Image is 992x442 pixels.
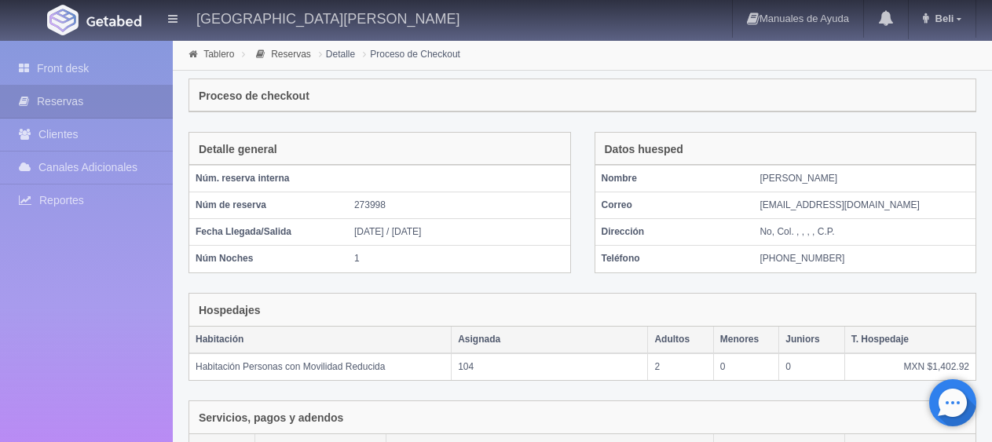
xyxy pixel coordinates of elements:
[779,353,844,380] td: 0
[199,305,261,316] h4: Hospedajes
[189,246,348,272] th: Núm Noches
[595,246,754,272] th: Teléfono
[605,144,683,155] h4: Datos huesped
[199,144,277,155] h4: Detalle general
[648,327,713,353] th: Adultos
[315,46,359,61] li: Detalle
[348,192,570,219] td: 273998
[844,327,976,353] th: T. Hospedaje
[595,219,754,246] th: Dirección
[47,5,79,35] img: Getabed
[595,192,754,219] th: Correo
[753,246,976,272] td: [PHONE_NUMBER]
[189,327,452,353] th: Habitación
[753,192,976,219] td: [EMAIL_ADDRESS][DOMAIN_NAME]
[753,166,976,192] td: [PERSON_NAME]
[86,15,141,27] img: Getabed
[713,353,778,380] td: 0
[199,412,343,424] h4: Servicios, pagos y adendos
[199,90,309,102] h4: Proceso de checkout
[595,166,754,192] th: Nombre
[753,219,976,246] td: No, Col. , , , , C.P.
[348,219,570,246] td: [DATE] / [DATE]
[189,192,348,219] th: Núm de reserva
[359,46,464,61] li: Proceso de Checkout
[713,327,778,353] th: Menores
[203,49,234,60] a: Tablero
[189,353,452,380] td: Habitación Personas con Movilidad Reducida
[189,219,348,246] th: Fecha Llegada/Salida
[844,353,976,380] td: MXN $1,402.92
[348,246,570,272] td: 1
[452,353,648,380] td: 104
[189,166,348,192] th: Núm. reserva interna
[452,327,648,353] th: Asignada
[271,49,311,60] a: Reservas
[779,327,844,353] th: Juniors
[196,8,459,27] h4: [GEOGRAPHIC_DATA][PERSON_NAME]
[932,13,954,24] span: Beli
[648,353,713,380] td: 2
